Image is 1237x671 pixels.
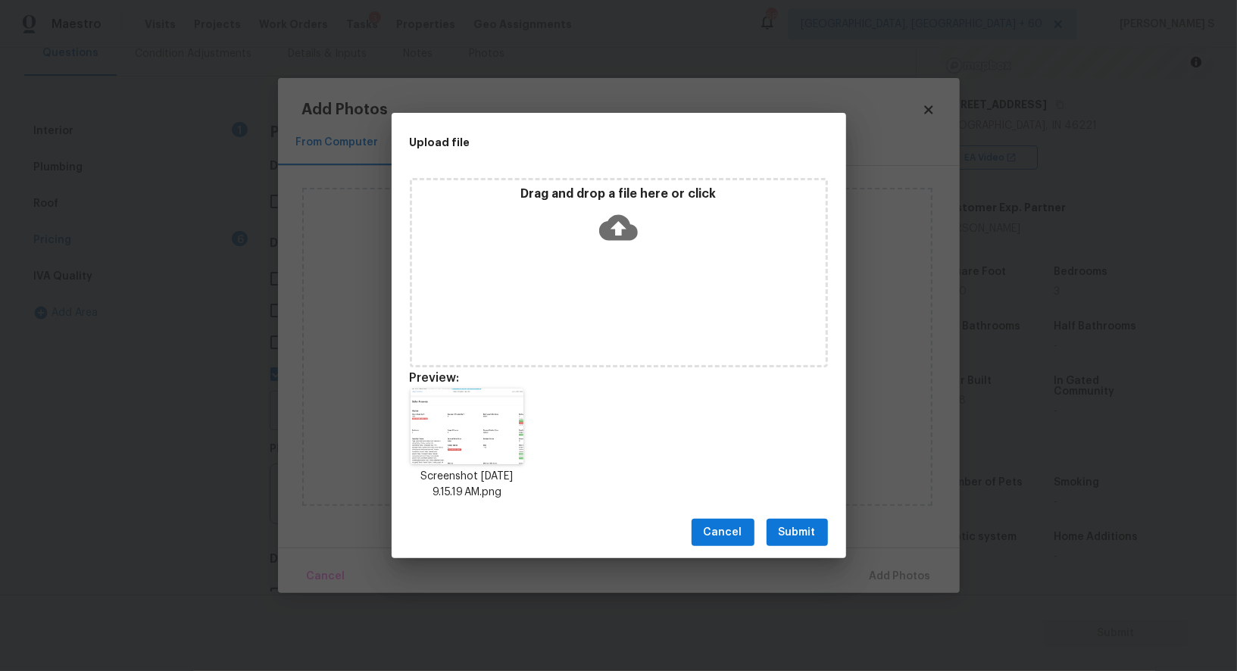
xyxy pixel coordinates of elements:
img: UqFGF7wgmADiSl01Dcs9GMZF8djQEDAFDwBAwBAwBQ8AQMAQMAUPAEDAEDAFDwBAwBAwBQ8AQ+P918pkzZwblpZVXXrmVglwe... [411,389,523,464]
button: Cancel [692,519,754,547]
button: Submit [767,519,828,547]
p: Drag and drop a file here or click [412,186,826,202]
p: Screenshot [DATE] 9.15.19 AM.png [410,469,525,501]
span: Submit [779,523,816,542]
h2: Upload file [410,134,760,151]
span: Cancel [704,523,742,542]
